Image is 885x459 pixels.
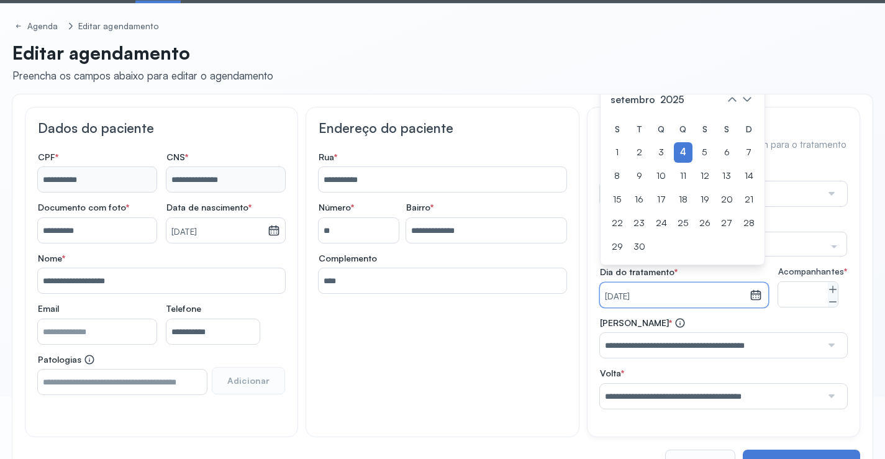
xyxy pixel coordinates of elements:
span: Patologias [38,354,95,365]
span: [PERSON_NAME] [600,317,686,329]
h3: Dados do paciente [38,120,285,136]
h3: Endereço do paciente [319,120,566,136]
div: 14 [740,166,758,186]
div: Agenda [27,21,61,32]
div: 6 [717,142,737,163]
div: 21 [740,189,758,210]
div: D [740,119,758,140]
div: Q [652,119,671,140]
span: Acompanhantes [778,266,847,277]
a: Agenda [12,19,63,34]
div: 16 [630,189,649,210]
span: CNS [166,152,188,163]
div: 27 [717,213,737,234]
small: [DATE] [605,291,745,303]
span: Telefone [166,303,201,314]
div: 20 [717,189,737,210]
span: setembro [608,91,658,108]
div: 12 [696,166,714,186]
div: 18 [674,189,692,210]
span: Bairro [406,202,433,213]
div: 28 [740,213,758,234]
a: Editar agendamento [76,19,161,34]
div: 4 [674,142,692,163]
button: Adicionar [212,367,285,394]
div: 15 [608,189,627,210]
span: 2025 [658,91,687,108]
span: Data de nascimento [166,202,252,213]
span: CPF [38,152,58,163]
span: Rua [319,152,337,163]
div: 11 [674,166,692,186]
div: 25 [674,213,692,234]
span: Volta [600,368,624,379]
div: 13 [717,166,737,186]
div: 17 [652,189,671,210]
div: 5 [696,142,714,163]
div: 1 [608,142,627,163]
div: 24 [652,213,671,234]
div: 30 [630,237,649,257]
div: 23 [630,213,649,234]
div: 2 [630,142,649,163]
div: 26 [696,213,714,234]
div: 3 [652,142,671,163]
div: 7 [740,142,758,163]
div: Preencha os campos abaixo para editar o agendamento [12,69,273,82]
span: Complemento [319,253,377,264]
div: S [717,119,737,140]
div: 8 [608,166,627,186]
span: Nome [38,253,65,264]
div: 10 [652,166,671,186]
div: 19 [696,189,714,210]
div: 9 [630,166,649,186]
span: Dia do tratamento [600,266,678,278]
span: Email [38,303,59,314]
div: Q [674,119,692,140]
small: [DATE] [171,226,262,239]
span: Número [319,202,354,213]
div: T [630,119,649,140]
div: S [696,119,714,140]
div: 29 [608,237,627,257]
div: Editar agendamento [78,21,159,32]
span: Documento com foto [38,202,129,213]
div: S [608,119,627,140]
p: Editar agendamento [12,42,273,64]
div: 22 [608,213,627,234]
